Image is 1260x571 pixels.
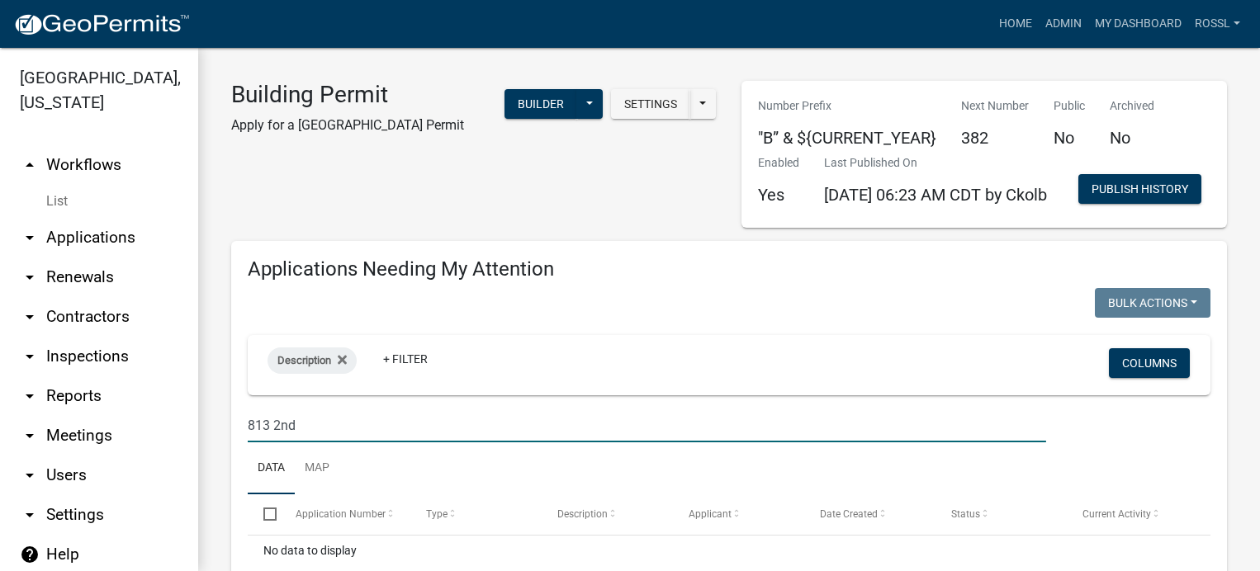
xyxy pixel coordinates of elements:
[296,508,386,520] span: Application Number
[1067,494,1198,534] datatable-header-cell: Current Activity
[248,257,1210,281] h4: Applications Needing My Attention
[279,494,410,534] datatable-header-cell: Application Number
[20,155,40,175] i: arrow_drop_up
[1095,288,1210,318] button: Bulk Actions
[20,228,40,248] i: arrow_drop_down
[427,508,448,520] span: Type
[758,97,936,115] p: Number Prefix
[1188,8,1247,40] a: RossL
[557,508,608,520] span: Description
[20,465,40,485] i: arrow_drop_down
[231,116,464,135] p: Apply for a [GEOGRAPHIC_DATA] Permit
[936,494,1067,534] datatable-header-cell: Status
[20,505,40,525] i: arrow_drop_down
[1082,508,1151,520] span: Current Activity
[1110,128,1154,148] h5: No
[673,494,804,534] datatable-header-cell: Applicant
[20,386,40,406] i: arrow_drop_down
[689,508,732,520] span: Applicant
[611,89,690,119] button: Settings
[1078,174,1201,204] button: Publish History
[248,408,1046,442] input: Search for applications
[804,494,936,534] datatable-header-cell: Date Created
[20,307,40,327] i: arrow_drop_down
[20,347,40,366] i: arrow_drop_down
[951,508,980,520] span: Status
[1039,8,1088,40] a: Admin
[295,442,339,495] a: Map
[542,494,673,534] datatable-header-cell: Description
[504,89,577,119] button: Builder
[820,508,878,520] span: Date Created
[1054,128,1085,148] h5: No
[370,344,441,374] a: + Filter
[248,494,279,534] datatable-header-cell: Select
[961,97,1029,115] p: Next Number
[248,442,295,495] a: Data
[758,185,799,205] h5: Yes
[410,494,542,534] datatable-header-cell: Type
[824,154,1047,172] p: Last Published On
[1078,184,1201,197] wm-modal-confirm: Workflow Publish History
[20,545,40,564] i: help
[1110,97,1154,115] p: Archived
[824,185,1047,205] span: [DATE] 06:23 AM CDT by Ckolb
[992,8,1039,40] a: Home
[277,354,331,366] span: Description
[1109,348,1190,378] button: Columns
[20,267,40,287] i: arrow_drop_down
[758,128,936,148] h5: "B” & ${CURRENT_YEAR}
[1088,8,1188,40] a: My Dashboard
[20,426,40,446] i: arrow_drop_down
[758,154,799,172] p: Enabled
[231,81,464,109] h3: Building Permit
[961,128,1029,148] h5: 382
[1054,97,1085,115] p: Public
